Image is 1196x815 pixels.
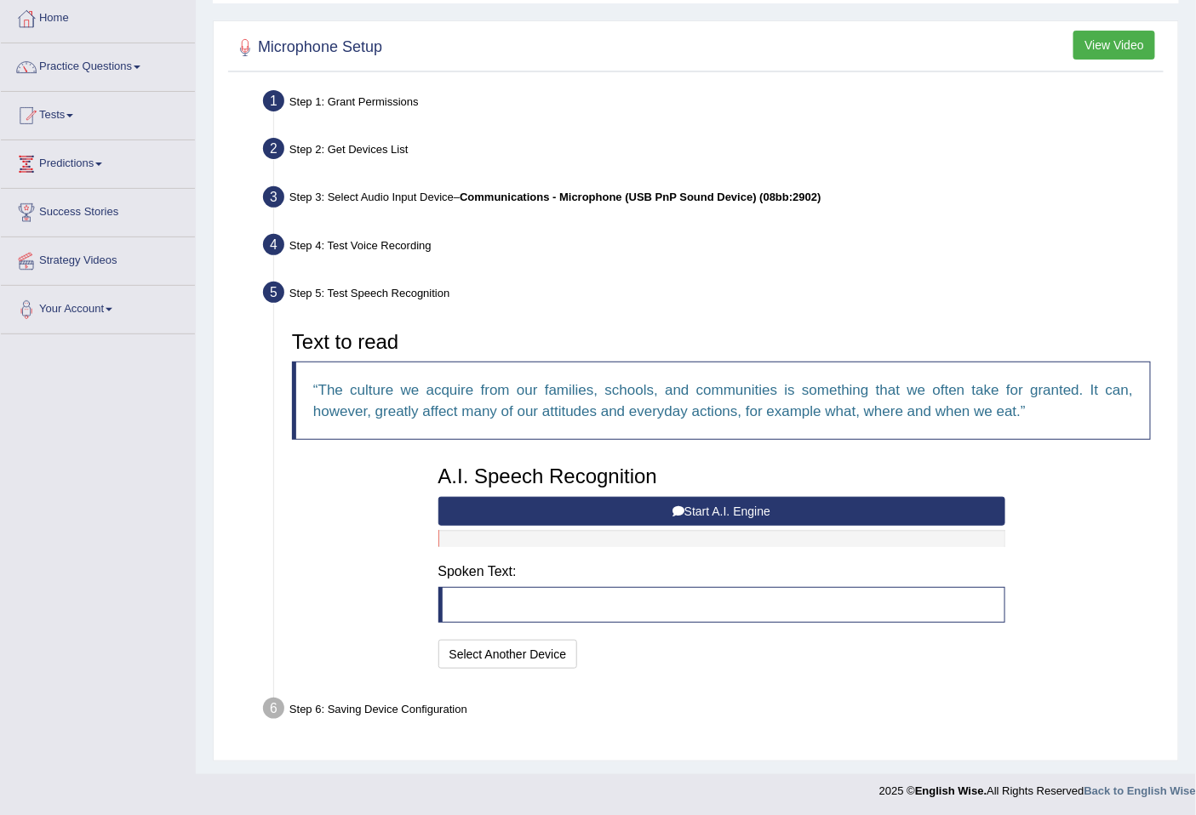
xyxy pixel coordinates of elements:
b: Communications - Microphone (USB PnP Sound Device) (08bb:2902) [460,191,821,203]
a: Predictions [1,140,195,183]
a: Tests [1,92,195,134]
span: – [454,191,821,203]
div: Step 6: Saving Device Configuration [255,692,1170,730]
div: 2025 © All Rights Reserved [879,774,1196,799]
div: Step 4: Test Voice Recording [255,229,1170,266]
div: Step 5: Test Speech Recognition [255,276,1170,314]
strong: English Wise. [915,784,987,797]
h2: Microphone Setup [232,35,382,60]
a: Back to English Wise [1084,784,1196,797]
button: View Video [1073,31,1155,60]
div: Step 3: Select Audio Input Device [255,181,1170,219]
h3: A.I. Speech Recognition [438,465,1005,487]
h4: Spoken Text: [438,564,1005,579]
a: Strategy Videos [1,237,195,280]
button: Select Another Device [438,640,578,669]
div: Step 1: Grant Permissions [255,85,1170,123]
div: Step 2: Get Devices List [255,133,1170,170]
a: Your Account [1,286,195,328]
h3: Text to read [292,331,1151,353]
a: Practice Questions [1,43,195,86]
button: Start A.I. Engine [438,497,1005,526]
a: Success Stories [1,189,195,231]
q: The culture we acquire from our families, schools, and communities is something that we often tak... [313,382,1133,419]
